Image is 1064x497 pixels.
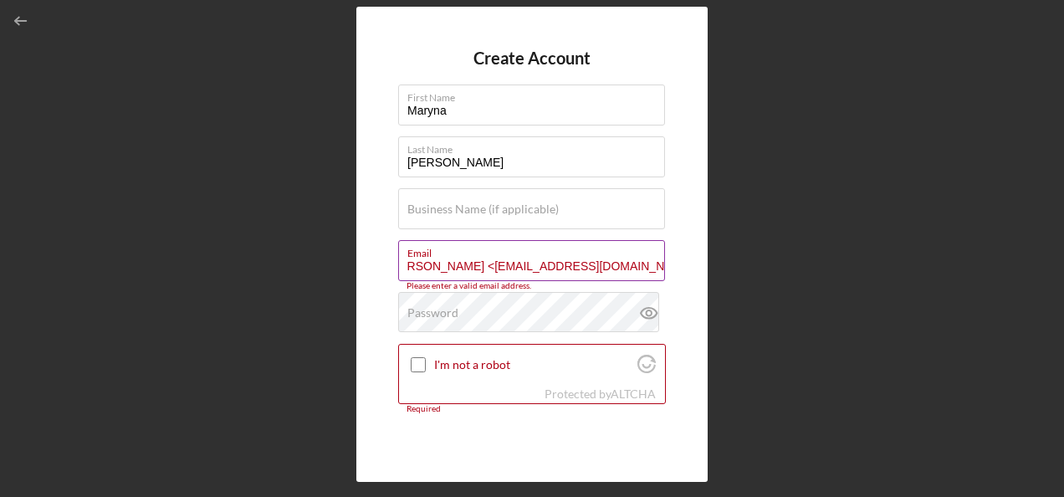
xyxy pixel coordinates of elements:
[407,85,665,104] label: First Name
[473,49,591,68] h4: Create Account
[407,241,665,259] label: Email
[407,202,559,216] label: Business Name (if applicable)
[637,361,656,376] a: Visit Altcha.org
[407,306,458,320] label: Password
[611,387,656,401] a: Visit Altcha.org
[407,137,665,156] label: Last Name
[398,404,666,414] div: Required
[434,358,632,371] label: I'm not a robot
[545,387,656,401] div: Protected by
[398,281,666,291] div: Please enter a valid email address.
